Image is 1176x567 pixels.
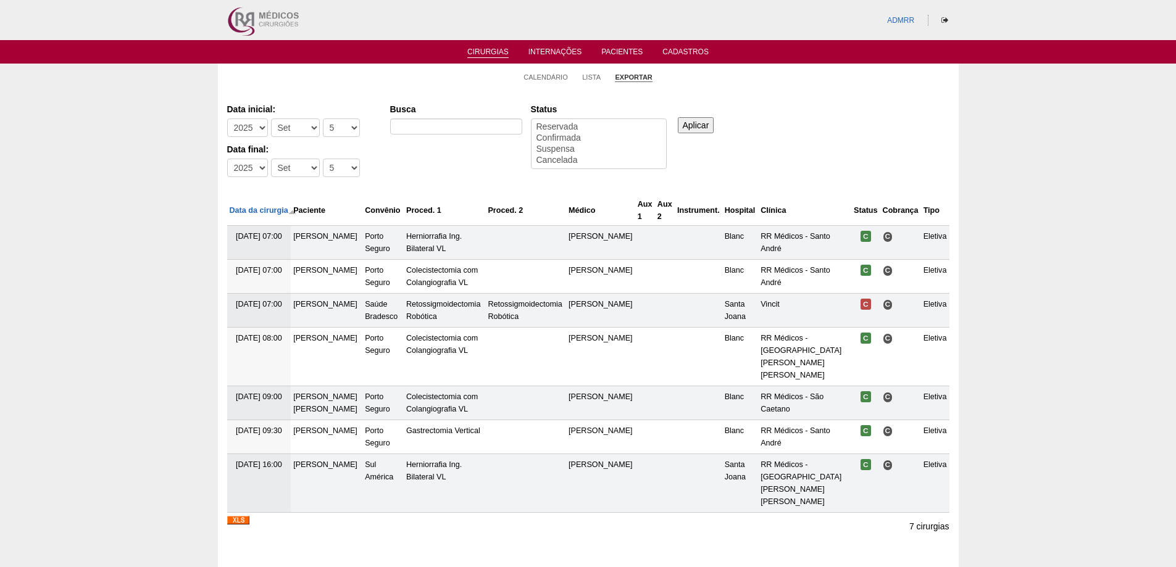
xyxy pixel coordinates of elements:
[722,386,759,420] td: Blanc
[390,103,522,115] label: Busca
[362,420,404,454] td: Porto Seguro
[722,226,759,260] td: Blanc
[675,196,722,226] th: Instrument.
[861,299,871,310] span: Cancelada
[883,333,893,344] span: Consultório
[291,260,362,294] td: [PERSON_NAME]
[390,118,522,135] input: Digite os termos que você deseja procurar.
[291,294,362,328] td: [PERSON_NAME]
[291,328,362,386] td: [PERSON_NAME]
[921,328,949,386] td: Eletiva
[230,206,296,215] a: Data da cirurgia
[566,328,635,386] td: [PERSON_NAME]
[861,333,871,344] span: Confirmada
[404,226,485,260] td: Herniorrafia Ing. Bilateral VL
[236,426,282,435] span: [DATE] 09:30
[880,196,921,226] th: Cobrança
[921,260,949,294] td: Eletiva
[566,196,635,226] th: Médico
[236,334,282,342] span: [DATE] 08:00
[523,73,568,81] a: Calendário
[535,133,662,144] option: Confirmada
[362,260,404,294] td: Porto Seguro
[635,196,655,226] th: Aux 1
[291,420,362,454] td: [PERSON_NAME]
[722,260,759,294] td: Blanc
[566,226,635,260] td: [PERSON_NAME]
[566,454,635,513] td: [PERSON_NAME]
[722,328,759,386] td: Blanc
[921,226,949,260] td: Eletiva
[941,17,948,24] i: Sair
[236,392,282,401] span: [DATE] 09:00
[227,516,249,524] img: XLS
[861,425,871,436] span: Confirmada
[582,73,601,81] a: Lista
[485,294,566,328] td: Retossigmoidectomia Robótica
[291,196,362,226] th: Paciente
[758,386,851,420] td: RR Médicos - São Caetano
[362,328,404,386] td: Porto Seguro
[722,196,759,226] th: Hospital
[227,103,378,115] label: Data inicial:
[485,196,566,226] th: Proced. 2
[566,420,635,454] td: [PERSON_NAME]
[615,73,652,82] a: Exportar
[362,196,404,226] th: Convênio
[362,454,404,513] td: Sul América
[883,460,893,470] span: Consultório
[758,196,851,226] th: Clínica
[758,226,851,260] td: RR Médicos - Santo André
[883,392,893,402] span: Consultório
[887,16,914,25] a: ADMRR
[291,454,362,513] td: [PERSON_NAME]
[758,328,851,386] td: RR Médicos - [GEOGRAPHIC_DATA][PERSON_NAME][PERSON_NAME]
[528,48,582,60] a: Internações
[236,460,282,469] span: [DATE] 16:00
[227,143,378,155] label: Data final:
[535,122,662,133] option: Reservada
[291,386,362,420] td: [PERSON_NAME] [PERSON_NAME]
[531,103,667,115] label: Status
[722,420,759,454] td: Blanc
[921,294,949,328] td: Eletiva
[662,48,709,60] a: Cadastros
[883,265,893,276] span: Consultório
[566,386,635,420] td: [PERSON_NAME]
[288,207,296,215] img: ordem decrescente
[236,232,282,241] span: [DATE] 07:00
[566,260,635,294] td: [PERSON_NAME]
[362,294,404,328] td: Saúde Bradesco
[883,299,893,310] span: Consultório
[362,386,404,420] td: Porto Seguro
[921,420,949,454] td: Eletiva
[404,260,485,294] td: Colecistectomia com Colangiografia VL
[861,391,871,402] span: Confirmada
[566,294,635,328] td: [PERSON_NAME]
[404,294,485,328] td: Retossigmoidectomia Robótica
[861,231,871,242] span: Confirmada
[362,226,404,260] td: Porto Seguro
[236,266,282,275] span: [DATE] 07:00
[404,196,485,226] th: Proced. 1
[601,48,643,60] a: Pacientes
[758,420,851,454] td: RR Médicos - Santo André
[909,521,949,532] p: 7 cirurgias
[535,144,662,155] option: Suspensa
[861,459,871,470] span: Confirmada
[404,454,485,513] td: Herniorrafia Ing. Bilateral VL
[851,196,880,226] th: Status
[678,117,714,133] input: Aplicar
[404,386,485,420] td: Colecistectomia com Colangiografia VL
[921,454,949,513] td: Eletiva
[722,454,759,513] td: Santa Joana
[467,48,509,58] a: Cirurgias
[758,294,851,328] td: Vincit
[883,426,893,436] span: Consultório
[535,155,662,166] option: Cancelada
[921,196,949,226] th: Tipo
[404,328,485,386] td: Colecistectomia com Colangiografia VL
[921,386,949,420] td: Eletiva
[655,196,675,226] th: Aux 2
[758,260,851,294] td: RR Médicos - Santo André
